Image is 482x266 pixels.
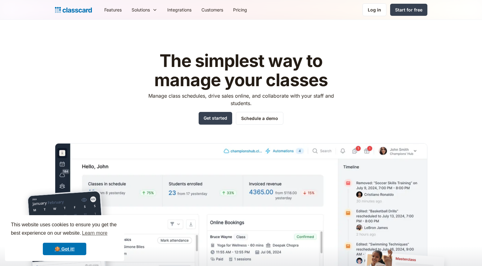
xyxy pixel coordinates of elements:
[142,92,340,107] p: Manage class schedules, drive sales online, and collaborate with your staff and students.
[99,3,127,17] a: Features
[5,215,124,261] div: cookieconsent
[132,7,150,13] div: Solutions
[199,112,232,125] a: Get started
[236,112,283,125] a: Schedule a demo
[390,4,427,16] a: Start for free
[368,7,381,13] div: Log in
[142,51,340,90] h1: The simplest way to manage your classes
[363,3,386,16] a: Log in
[11,221,118,238] span: This website uses cookies to ensure you get the best experience on our website.
[127,3,162,17] div: Solutions
[55,6,92,14] a: home
[81,228,108,238] a: learn more about cookies
[228,3,252,17] a: Pricing
[43,243,86,255] a: dismiss cookie message
[196,3,228,17] a: Customers
[162,3,196,17] a: Integrations
[395,7,422,13] div: Start for free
